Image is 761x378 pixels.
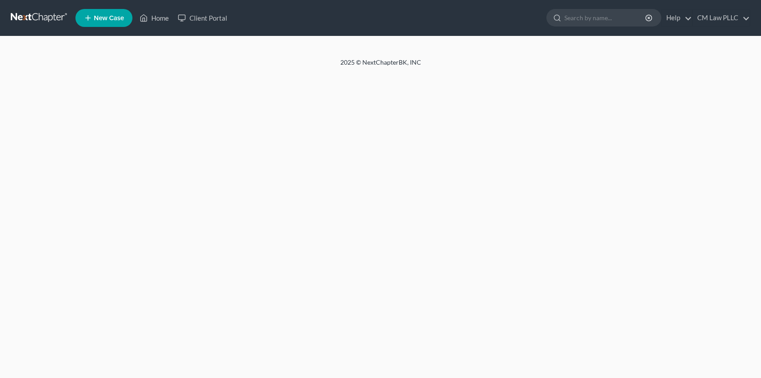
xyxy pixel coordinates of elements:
a: Client Portal [173,10,232,26]
span: New Case [94,15,124,22]
a: Help [662,10,692,26]
input: Search by name... [564,9,647,26]
a: CM Law PLLC [693,10,750,26]
div: 2025 © NextChapterBK, INC [125,58,637,74]
a: Home [135,10,173,26]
